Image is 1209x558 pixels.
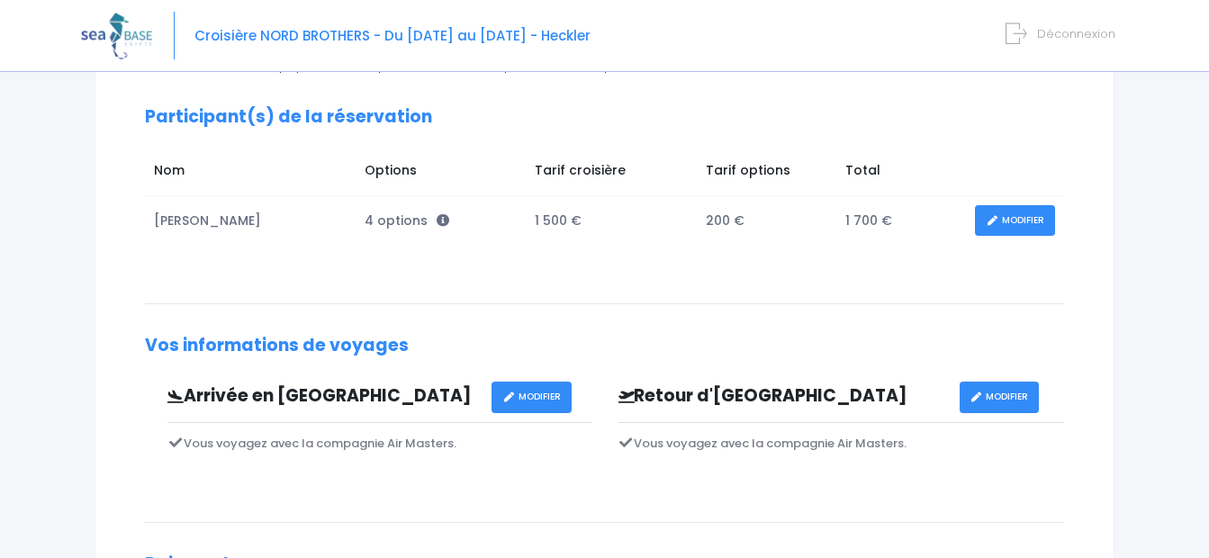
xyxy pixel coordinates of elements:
td: 200 € [697,196,837,246]
td: Tarif options [697,152,837,195]
p: Vous voyagez avec la compagnie Air Masters. [167,435,591,453]
p: Vous voyagez avec la compagnie Air Masters. [618,435,1065,453]
td: Options [356,152,526,195]
a: MODIFIER [492,382,572,413]
a: MODIFIER [960,382,1040,413]
a: MODIFIER [975,205,1055,237]
td: Total [837,152,967,195]
h2: Participant(s) de la réservation [145,107,1064,128]
td: 1 700 € [837,196,967,246]
td: Tarif croisière [526,152,697,195]
h2: Vos informations de voyages [145,336,1064,356]
span: Déconnexion [1037,25,1115,42]
h3: Retour d'[GEOGRAPHIC_DATA] [605,386,960,407]
span: 4 options [365,211,449,229]
h3: Arrivée en [GEOGRAPHIC_DATA] [154,386,492,407]
td: 1 500 € [526,196,697,246]
td: [PERSON_NAME] [145,196,356,246]
td: Nom [145,152,356,195]
span: Croisière NORD BROTHERS - Du [DATE] au [DATE] - Heckler [194,26,591,45]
